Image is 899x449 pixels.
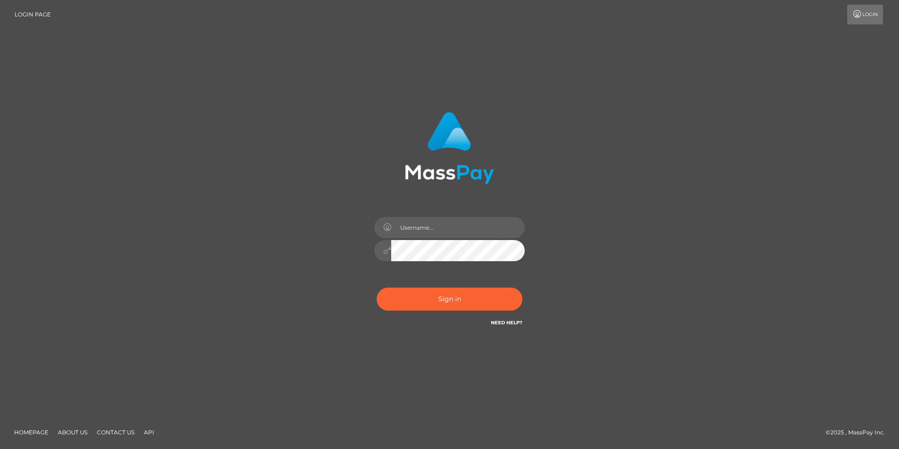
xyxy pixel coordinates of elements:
a: Contact Us [93,425,138,440]
input: Username... [391,217,525,238]
a: Login Page [15,5,51,24]
a: API [140,425,158,440]
button: Sign in [377,288,522,311]
a: Homepage [10,425,52,440]
img: MassPay Login [405,112,494,184]
a: Login [847,5,883,24]
div: © 2025 , MassPay Inc. [826,427,892,438]
a: About Us [54,425,91,440]
a: Need Help? [491,320,522,326]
